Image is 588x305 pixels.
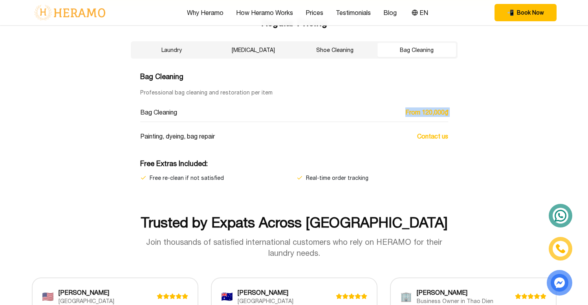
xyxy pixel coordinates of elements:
button: Bag Cleaning [377,43,456,57]
div: [PERSON_NAME] [59,288,157,297]
span: phone [507,9,514,17]
div: [GEOGRAPHIC_DATA] [59,297,157,305]
span: Book Now [517,9,544,17]
h4: Free Extras Included : [140,158,448,169]
button: Shoe Cleaning [296,43,374,57]
div: 🇦🇺 [221,290,233,303]
img: phone-icon [556,244,565,253]
span: Bag Cleaning [140,107,177,117]
h4: Bag Cleaning [140,71,448,82]
div: 🏢 [400,290,412,303]
div: [PERSON_NAME] [417,288,515,297]
a: phone-icon [550,238,571,259]
span: Real-time order tracking [306,174,368,182]
button: Laundry [132,43,211,57]
a: Blog [383,8,397,17]
p: Professional bag cleaning and restoration per item [140,89,448,96]
button: EN [409,7,430,18]
span: Painting, dyeing, bag repair [140,131,215,141]
span: From 120,000₫ [405,107,448,117]
a: How Heramo Works [236,8,293,17]
div: [GEOGRAPHIC_DATA] [238,297,336,305]
img: logo-with-text.png [32,4,108,21]
div: Business Owner in Thao Dien [417,297,515,305]
a: Testimonials [336,8,371,17]
span: Free re-clean if not satisfied [150,174,224,182]
span: Contact us [417,131,448,141]
div: [PERSON_NAME] [238,288,336,297]
p: Join thousands of satisfied international customers who rely on HERAMO for their laundry needs. [143,237,445,259]
a: Prices [306,8,323,17]
div: 🇺🇸 [42,290,54,303]
button: [MEDICAL_DATA] [214,43,293,57]
button: phone Book Now [495,4,557,21]
h2: Trusted by Expats Across [GEOGRAPHIC_DATA] [32,214,557,230]
a: Why Heramo [187,8,223,17]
